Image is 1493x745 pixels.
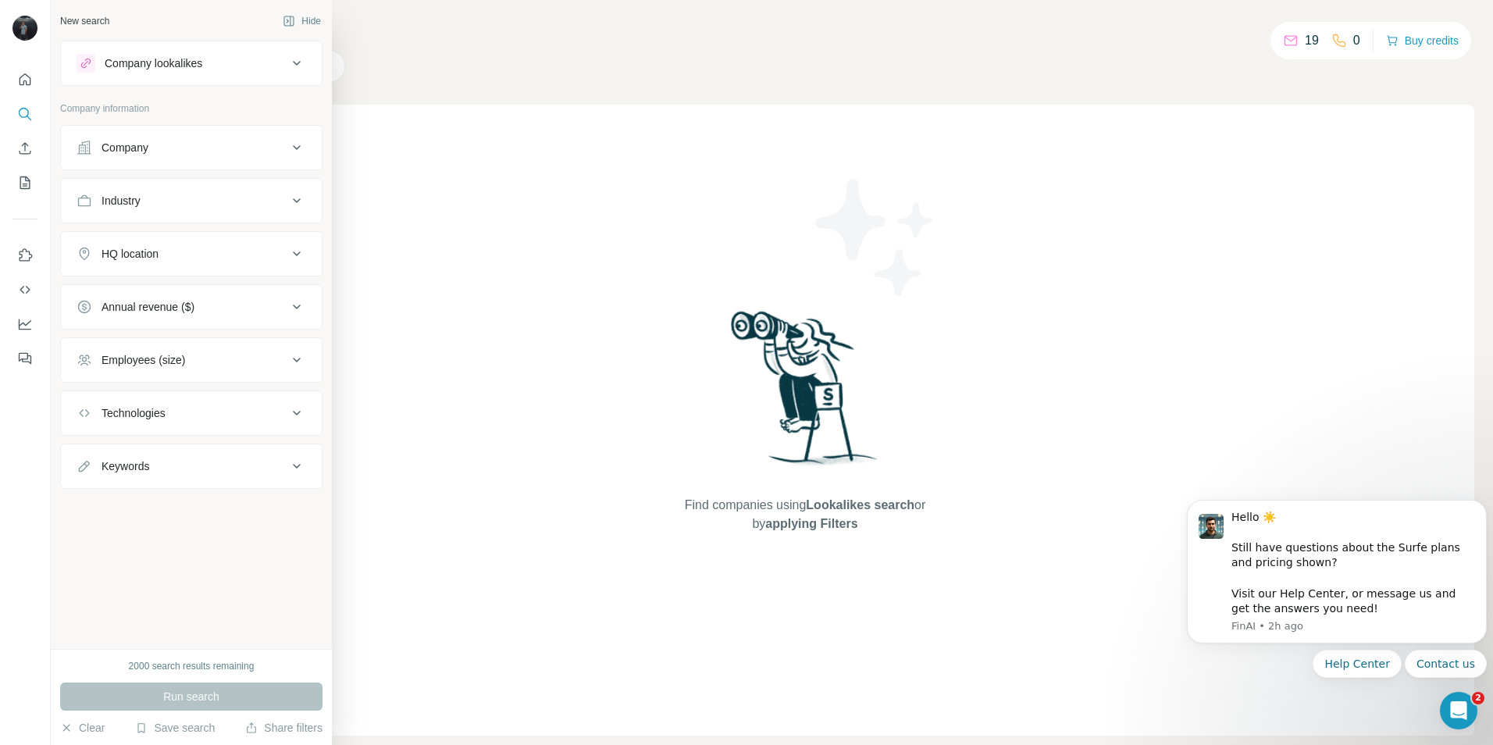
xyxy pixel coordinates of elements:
button: Use Surfe API [12,276,37,304]
div: Company [102,140,148,155]
div: Employees (size) [102,352,185,368]
button: Share filters [245,720,322,736]
iframe: Intercom notifications message [1181,448,1493,703]
span: applying Filters [765,517,857,530]
div: Industry [102,193,141,209]
div: HQ location [102,246,159,262]
button: Use Surfe on LinkedIn [12,241,37,269]
div: New search [60,14,109,28]
button: Employees (size) [61,341,322,379]
button: Keywords [61,447,322,485]
button: Buy credits [1386,30,1459,52]
button: My lists [12,169,37,197]
img: Surfe Illustration - Woman searching with binoculars [724,307,886,481]
div: 2000 search results remaining [129,659,255,673]
button: Technologies [61,394,322,432]
button: Dashboard [12,310,37,338]
p: 19 [1305,31,1319,50]
button: HQ location [61,235,322,273]
button: Clear [60,720,105,736]
p: 0 [1353,31,1360,50]
button: Enrich CSV [12,134,37,162]
div: Keywords [102,458,149,474]
h4: Search [136,19,1474,41]
img: Avatar [12,16,37,41]
button: Company [61,129,322,166]
div: Company lookalikes [105,55,202,71]
iframe: Intercom live chat [1440,692,1477,729]
span: 2 [1472,692,1484,704]
div: Annual revenue ($) [102,299,194,315]
button: Search [12,100,37,128]
button: Industry [61,182,322,219]
button: Quick start [12,66,37,94]
span: Find companies using or by [680,496,930,533]
p: Company information [60,102,322,116]
button: Company lookalikes [61,45,322,82]
div: Technologies [102,405,166,421]
button: Feedback [12,344,37,372]
button: Hide [272,9,332,33]
button: Save search [135,720,215,736]
button: Annual revenue ($) [61,288,322,326]
img: Surfe Illustration - Stars [805,167,946,308]
span: Lookalikes search [806,498,914,512]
